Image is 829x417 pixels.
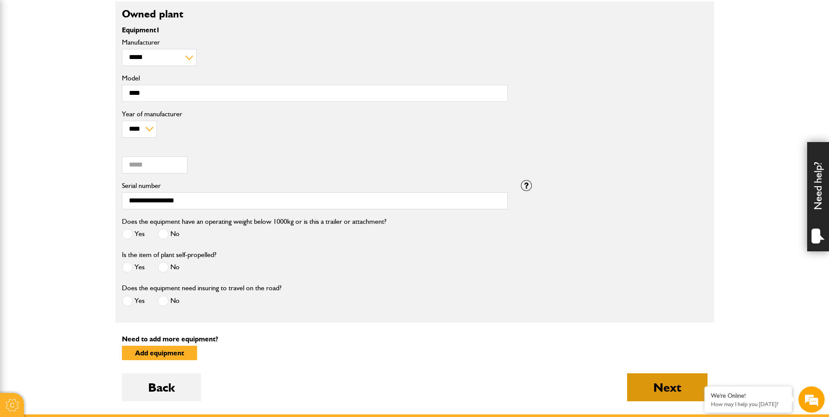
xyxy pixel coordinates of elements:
div: Chat with us now [45,49,147,60]
label: No [158,229,180,240]
label: Is the item of plant self-propelled? [122,251,216,258]
div: We're Online! [711,392,785,400]
button: Back [122,373,201,401]
span: 1 [156,26,160,34]
button: Next [627,373,708,401]
label: No [158,262,180,273]
label: Model [122,75,508,82]
label: Yes [122,262,145,273]
button: Add equipment [122,346,197,360]
p: Equipment [122,27,508,34]
em: Start Chat [119,269,159,281]
label: Serial number [122,182,508,189]
input: Enter your email address [11,107,160,126]
label: No [158,295,180,306]
label: Manufacturer [122,39,508,46]
input: Enter your last name [11,81,160,100]
div: Minimize live chat window [143,4,164,25]
label: Yes [122,229,145,240]
input: Enter your phone number [11,132,160,152]
p: How may I help you today? [711,401,785,407]
label: Year of manufacturer [122,111,508,118]
div: Need help? [807,142,829,251]
label: Yes [122,295,145,306]
textarea: Type your message and hit 'Enter' [11,158,160,262]
label: Does the equipment need insuring to travel on the road? [122,285,281,292]
label: Does the equipment have an operating weight below 1000kg or is this a trailer or attachment? [122,218,386,225]
img: d_20077148190_company_1631870298795_20077148190 [15,49,37,61]
h2: Owned plant [122,8,708,21]
p: Need to add more equipment? [122,336,708,343]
